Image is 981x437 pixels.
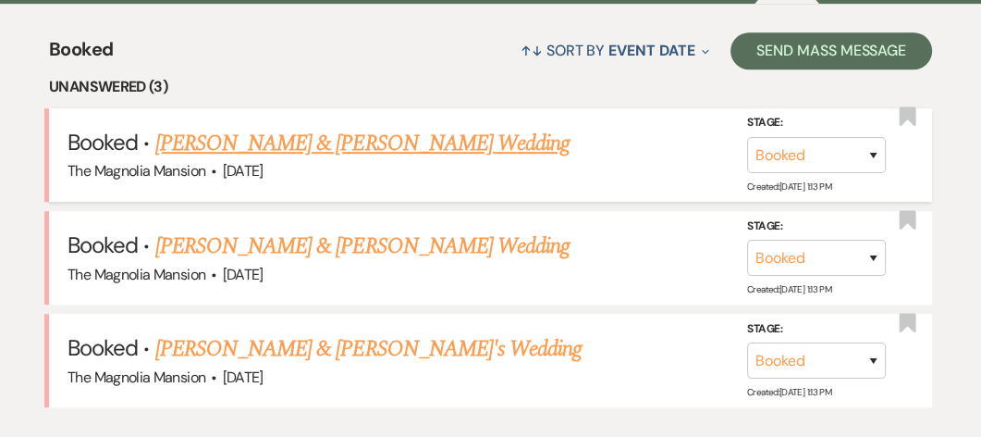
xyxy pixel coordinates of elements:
[521,41,543,60] span: ↑↓
[608,41,694,60] span: Event Date
[49,35,113,75] span: Booked
[67,161,205,181] span: The Magnolia Mansion
[747,386,831,398] span: Created: [DATE] 1:13 PM
[67,265,205,284] span: The Magnolia Mansion
[155,332,582,366] a: [PERSON_NAME] & [PERSON_NAME]'s Wedding
[155,230,570,263] a: [PERSON_NAME] & [PERSON_NAME] Wedding
[67,128,138,156] span: Booked
[49,75,932,99] li: Unanswered (3)
[223,161,264,181] span: [DATE]
[67,333,138,362] span: Booked
[67,231,138,259] span: Booked
[223,265,264,284] span: [DATE]
[747,113,886,133] label: Stage:
[67,368,205,387] span: The Magnolia Mansion
[747,181,831,193] span: Created: [DATE] 1:13 PM
[223,368,264,387] span: [DATE]
[747,217,886,237] label: Stage:
[155,127,570,160] a: [PERSON_NAME] & [PERSON_NAME] Wedding
[513,26,717,75] button: Sort By Event Date
[747,283,831,295] span: Created: [DATE] 1:13 PM
[747,319,886,340] label: Stage:
[730,32,932,69] button: Send Mass Message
